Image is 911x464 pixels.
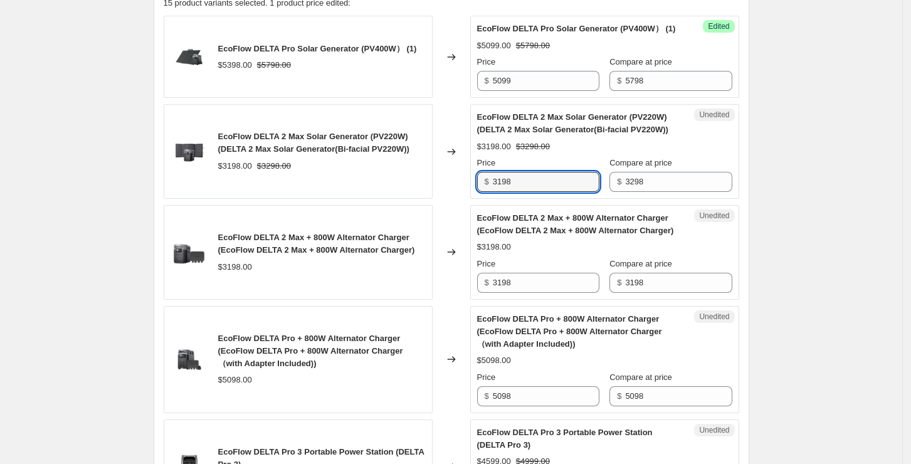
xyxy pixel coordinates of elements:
[218,334,403,368] span: EcoFlow DELTA Pro + 800W Alternator Charger (EcoFlow DELTA Pro + 800W Alternator Charger（with Ada...
[477,112,668,134] span: EcoFlow DELTA 2 Max Solar Generator (PV220W) (DELTA 2 Max Solar Generator(Bi-facial PV220W))
[477,314,662,349] span: EcoFlow DELTA Pro + 800W Alternator Charger (EcoFlow DELTA Pro + 800W Alternator Charger（with Ada...
[477,372,496,382] span: Price
[617,76,621,85] span: $
[257,160,291,172] strike: $3298.00
[609,57,672,66] span: Compare at price
[617,177,621,186] span: $
[485,177,489,186] span: $
[699,211,729,221] span: Unedited
[218,374,252,386] div: $5098.00
[477,158,496,167] span: Price
[516,40,550,52] strike: $5798.00
[218,233,415,255] span: EcoFlow DELTA 2 Max + 800W Alternator Charger (EcoFlow DELTA 2 Max + 800W Alternator Charger)
[477,57,496,66] span: Price
[699,425,729,435] span: Unedited
[699,312,729,322] span: Unedited
[609,158,672,167] span: Compare at price
[485,391,489,401] span: $
[477,213,674,235] span: EcoFlow DELTA 2 Max + 800W Alternator Charger (EcoFlow DELTA 2 Max + 800W Alternator Charger)
[485,76,489,85] span: $
[257,59,291,71] strike: $5798.00
[699,110,729,120] span: Unedited
[516,140,550,153] strike: $3298.00
[218,132,409,154] span: EcoFlow DELTA 2 Max Solar Generator (PV220W) (DELTA 2 Max Solar Generator(Bi-facial PV220W))
[171,133,208,171] img: D2M_220W_ec5ea807-b07e-48cb-ba1a-4b1575cdd131_80x.png
[477,241,511,253] div: $3198.00
[171,233,208,271] img: d2m1_80x.png
[609,259,672,268] span: Compare at price
[617,278,621,287] span: $
[477,40,511,52] div: $5099.00
[477,259,496,268] span: Price
[218,59,252,71] div: $5398.00
[477,354,511,367] div: $5098.00
[218,44,417,53] span: EcoFlow DELTA Pro Solar Generator (PV400W） (1)
[477,24,676,33] span: EcoFlow DELTA Pro Solar Generator (PV400W） (1)
[218,160,252,172] div: $3198.00
[485,278,489,287] span: $
[617,391,621,401] span: $
[171,38,208,76] img: Deltapro_400W_3x_3f68a89d-466e-47c8-ac3c-abb7e7c96953_80x.png
[218,261,252,273] div: $3198.00
[609,372,672,382] span: Compare at price
[477,140,511,153] div: $3198.00
[171,340,208,378] img: AU_DP_80x.png
[708,21,729,31] span: Edited
[477,428,653,450] span: EcoFlow DELTA Pro 3 Portable Power Station (DELTA Pro 3)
